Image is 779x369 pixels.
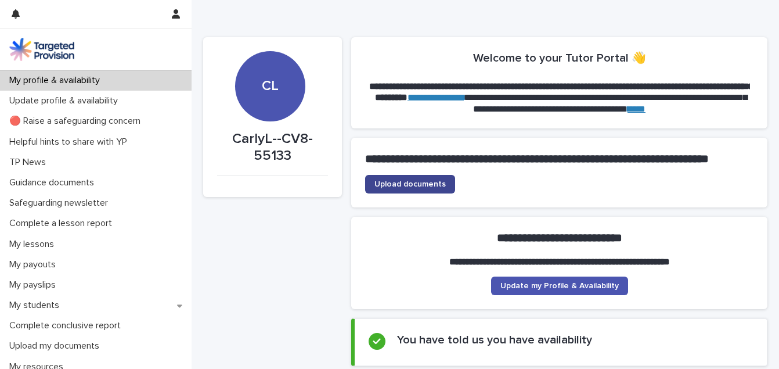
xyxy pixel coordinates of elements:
[5,259,65,270] p: My payouts
[5,239,63,250] p: My lessons
[365,175,455,194] a: Upload documents
[5,137,136,148] p: Helpful hints to share with YP
[5,157,55,168] p: TP News
[5,177,103,188] p: Guidance documents
[5,218,121,229] p: Complete a lesson report
[5,320,130,331] p: Complete conclusive report
[235,8,305,95] div: CL
[5,280,65,291] p: My payslips
[9,38,74,61] img: M5nRWzHhSzIhMunXDL62
[5,198,117,209] p: Safeguarding newsletter
[473,51,646,65] h2: Welcome to your Tutor Portal 👋
[5,341,109,352] p: Upload my documents
[397,333,592,347] h2: You have told us you have availability
[5,75,109,86] p: My profile & availability
[491,277,628,295] a: Update my Profile & Availability
[5,116,150,127] p: 🔴 Raise a safeguarding concern
[5,300,68,311] p: My students
[374,180,446,188] span: Upload documents
[217,131,328,164] p: CarlyL--CV8-55133
[5,95,127,106] p: Update profile & availability
[500,282,619,290] span: Update my Profile & Availability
